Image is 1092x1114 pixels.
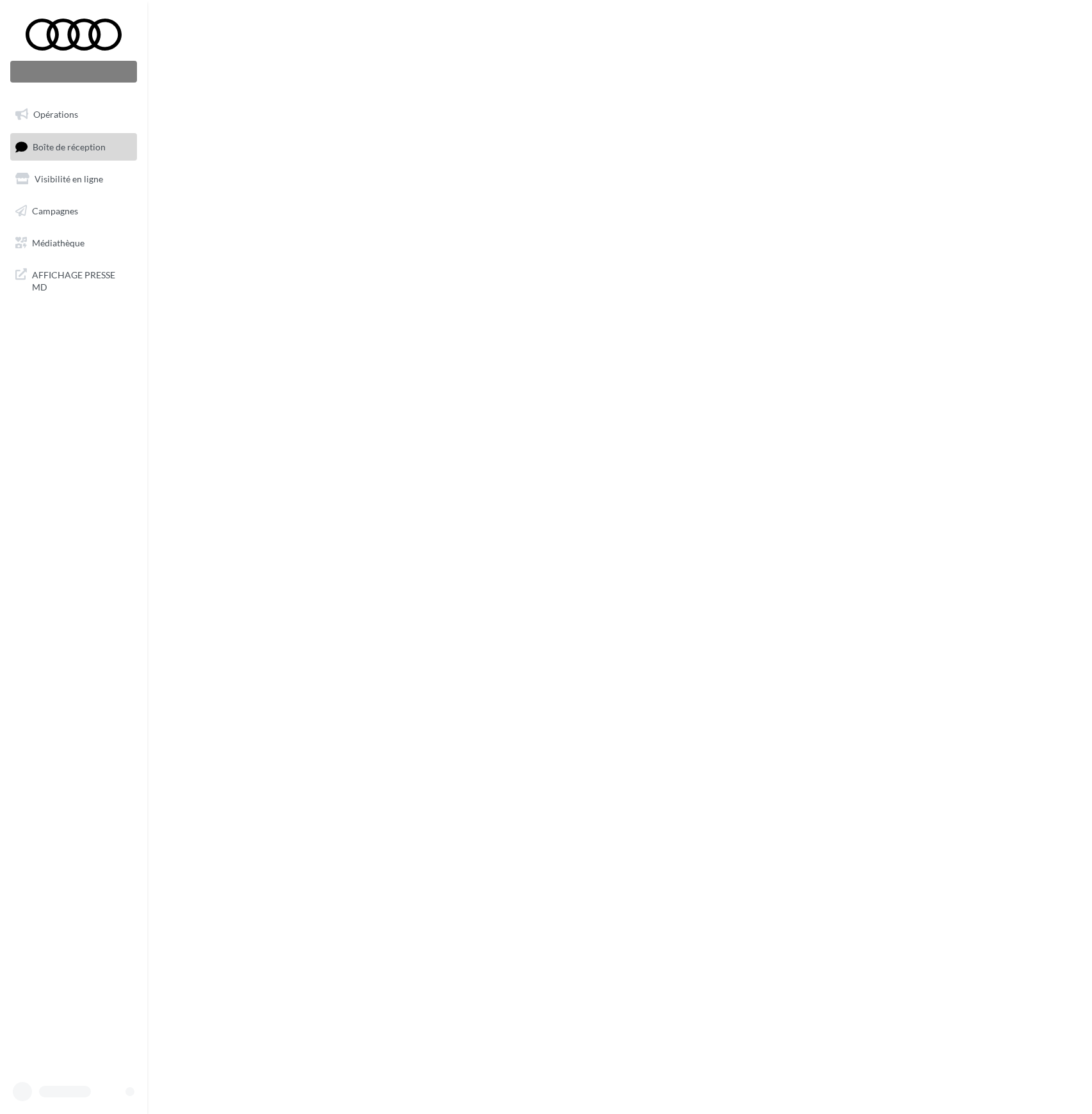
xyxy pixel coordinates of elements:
[32,266,132,294] span: AFFICHAGE PRESSE MD
[35,173,103,184] span: Visibilité en ligne
[10,61,137,83] div: Nouvelle campagne
[8,261,140,299] a: AFFICHAGE PRESSE MD
[33,141,106,152] span: Boîte de réception
[8,166,140,193] a: Visibilité en ligne
[33,109,78,120] span: Opérations
[32,237,84,248] span: Médiathèque
[8,230,140,257] a: Médiathèque
[32,205,78,216] span: Campagnes
[8,101,140,128] a: Opérations
[8,198,140,225] a: Campagnes
[8,133,140,161] a: Boîte de réception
